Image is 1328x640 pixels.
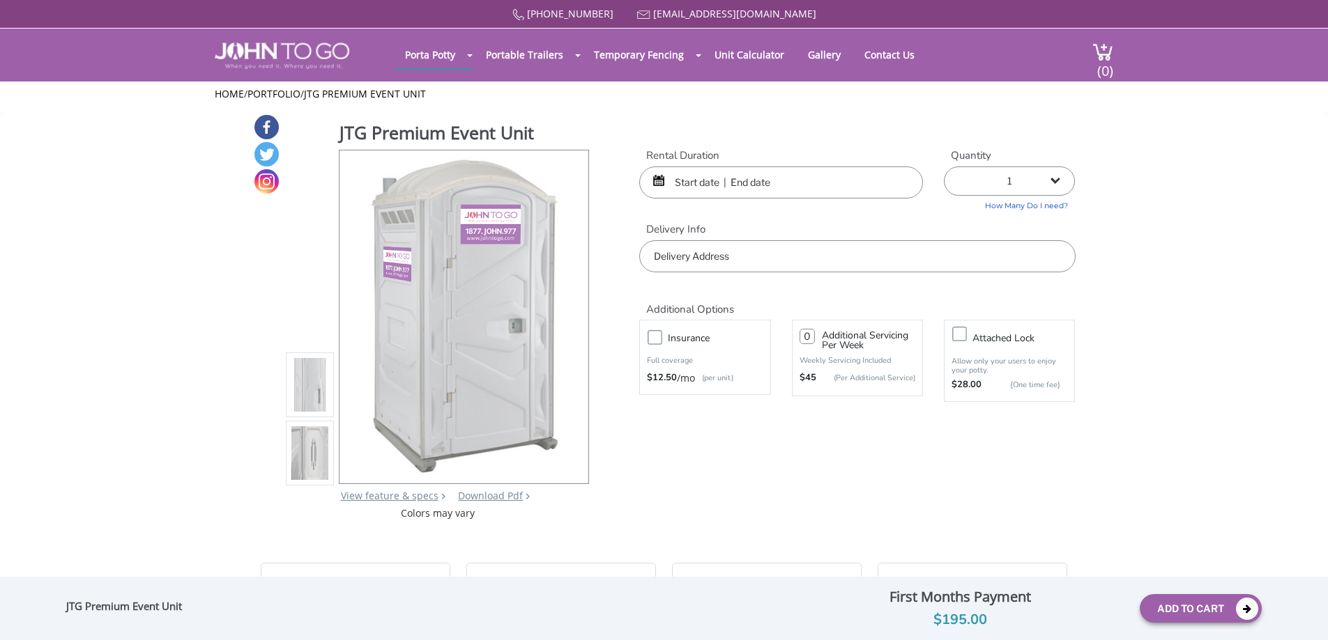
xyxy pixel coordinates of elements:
h3: Additional Servicing Per Week [822,331,915,350]
img: Mail [637,10,650,19]
p: Full coverage [647,354,763,368]
a: JTG Premium Event Unit [304,87,426,100]
a: Gallery [797,41,851,68]
p: Allow only your users to enjoy your potty. [952,357,1067,375]
a: Unit Calculator [704,41,795,68]
img: Product [291,289,329,617]
div: JTG Premium Event Unit [66,600,189,618]
a: Download Pdf [458,489,523,502]
a: [PHONE_NUMBER] [527,7,613,20]
label: Rental Duration [639,148,923,163]
p: {One time fee} [989,378,1060,392]
div: Colors may vary [286,506,590,520]
img: right arrow icon [441,493,445,499]
span: (0) [1097,50,1113,80]
a: Facebook [254,115,279,139]
label: Quantity [944,148,1075,163]
div: $195.00 [791,609,1129,631]
img: Product [358,150,570,478]
img: Product [291,221,329,549]
div: First Months Payment [791,585,1129,609]
a: Porta Potty [395,41,466,68]
strong: $12.50 [647,371,677,385]
h3: Attached lock [972,329,1081,347]
a: Contact Us [854,41,925,68]
a: Home [215,87,244,100]
img: Call [512,9,524,21]
a: View feature & specs [341,489,438,502]
a: Portable Trailers [475,41,574,68]
ul: / / [215,87,1113,101]
p: (Per Additional Service) [816,373,915,383]
p: (per unit) [695,371,733,385]
a: Portfolio [247,87,300,100]
strong: $45 [800,371,816,385]
input: 0 [800,329,815,344]
div: /mo [647,371,763,385]
label: Delivery Info [639,222,1075,237]
img: chevron.png [526,493,530,499]
button: Live Chat [1272,584,1328,640]
a: How Many Do I need? [944,196,1075,212]
input: Delivery Address [639,240,1075,272]
p: Weekly Servicing Included [800,355,915,366]
a: Instagram [254,169,279,194]
strong: $28.00 [952,378,982,392]
h2: Additional Options [639,286,1075,316]
img: JOHN to go [215,42,349,69]
h3: Insurance [668,329,777,347]
button: Add To Cart [1140,594,1262,623]
h1: JTG Premium Event Unit [339,120,590,148]
input: Start date | End date [639,166,923,198]
a: [EMAIL_ADDRESS][DOMAIN_NAME] [653,7,816,20]
a: Twitter [254,142,279,166]
a: Temporary Fencing [583,41,694,68]
img: cart a [1092,42,1113,61]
